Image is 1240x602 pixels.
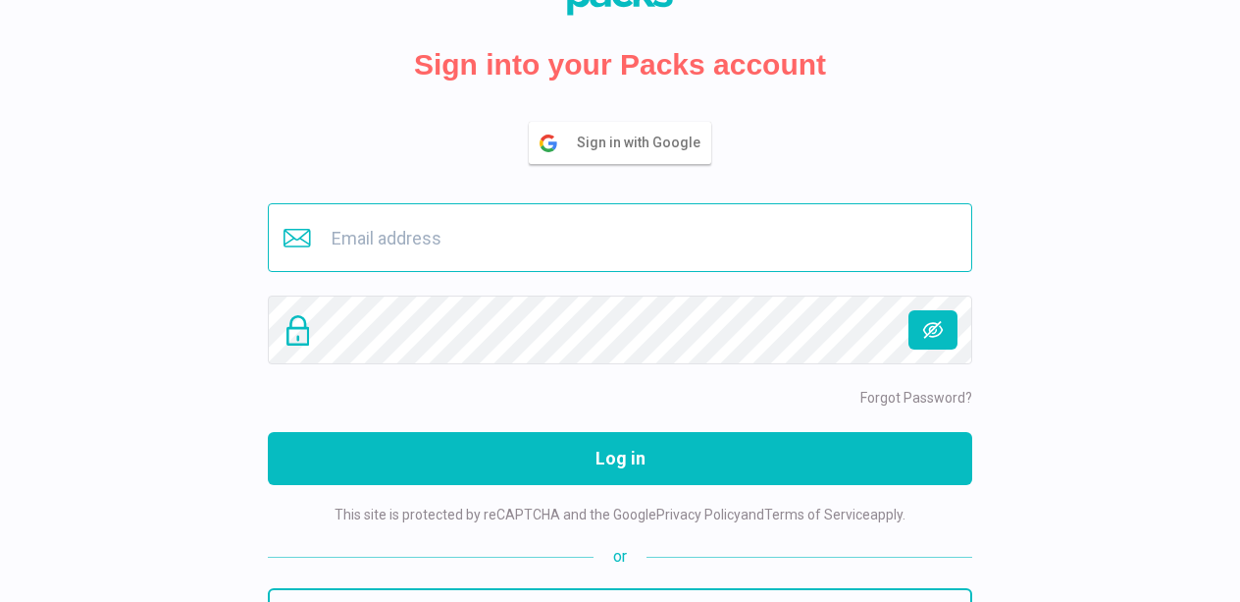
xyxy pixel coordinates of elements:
[414,47,826,82] h2: Sign into your Packs account
[594,545,646,569] span: or
[268,203,972,272] input: Email address
[860,390,972,406] a: Forgot Password?
[656,507,741,522] a: Privacy Policy
[335,505,905,525] p: This site is protected by reCAPTCHA and the Google and apply.
[577,123,710,163] span: Sign in with Google
[268,432,972,485] button: Log in
[764,507,870,522] a: Terms of Service
[529,122,711,164] button: Sign in with Google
